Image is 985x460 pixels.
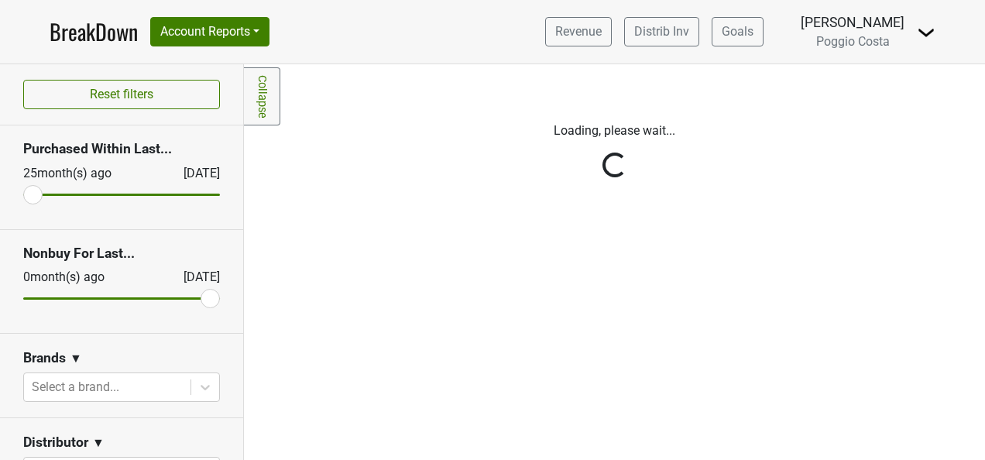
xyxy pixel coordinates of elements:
a: Collapse [244,67,280,125]
a: BreakDown [50,15,138,48]
a: Distrib Inv [624,17,699,46]
img: Dropdown Menu [917,23,935,42]
a: Revenue [545,17,612,46]
span: Poggio Costa [816,34,890,49]
button: Account Reports [150,17,269,46]
a: Goals [712,17,764,46]
div: [PERSON_NAME] [801,12,904,33]
p: Loading, please wait... [256,122,973,140]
